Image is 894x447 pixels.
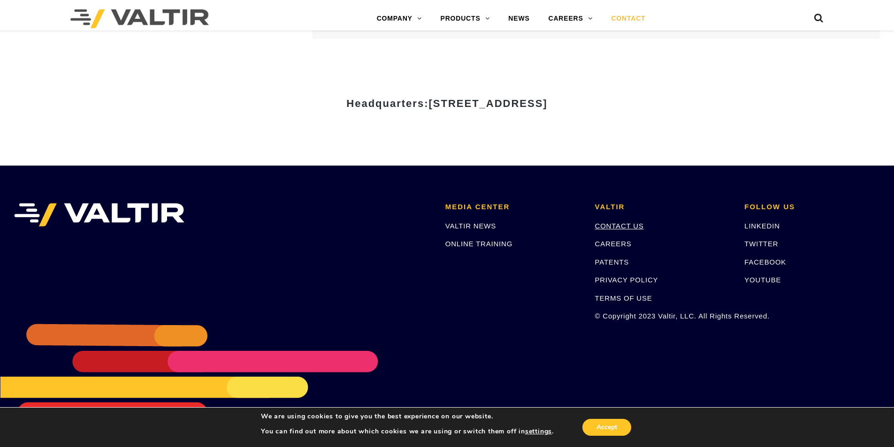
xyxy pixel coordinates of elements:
[744,240,778,248] a: TWITTER
[431,9,499,28] a: PRODUCTS
[744,203,880,211] h2: FOLLOW US
[346,98,547,109] strong: Headquarters:
[261,412,554,421] p: We are using cookies to give you the best experience on our website.
[499,9,539,28] a: NEWS
[595,276,658,284] a: PRIVACY POLICY
[595,311,731,321] p: © Copyright 2023 Valtir, LLC. All Rights Reserved.
[595,240,632,248] a: CAREERS
[539,9,602,28] a: CAREERS
[445,240,512,248] a: ONLINE TRAINING
[595,294,652,302] a: TERMS OF USE
[744,222,780,230] a: LINKEDIN
[367,9,431,28] a: COMPANY
[14,203,184,227] img: VALTIR
[595,222,644,230] a: CONTACT US
[70,9,209,28] img: Valtir
[602,9,655,28] a: CONTACT
[428,98,547,109] span: [STREET_ADDRESS]
[582,419,631,436] button: Accept
[744,258,786,266] a: FACEBOOK
[445,222,496,230] a: VALTIR NEWS
[595,258,629,266] a: PATENTS
[595,203,731,211] h2: VALTIR
[525,427,552,436] button: settings
[445,203,581,211] h2: MEDIA CENTER
[261,427,554,436] p: You can find out more about which cookies we are using or switch them off in .
[744,276,781,284] a: YOUTUBE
